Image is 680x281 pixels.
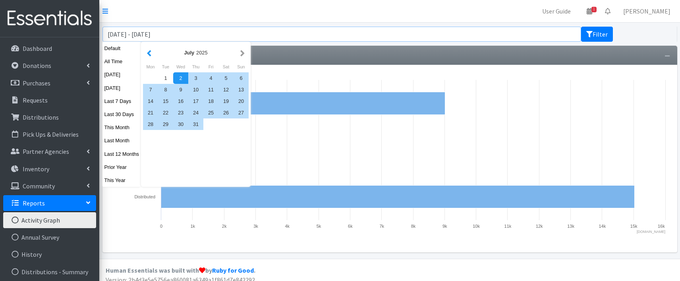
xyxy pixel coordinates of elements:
strong: July [184,50,194,56]
text: 2k [222,224,227,229]
a: Distributions - Summary [3,264,96,280]
a: Dashboard [3,41,96,56]
a: Pick Ups & Deliveries [3,126,96,142]
text: 3k [253,224,258,229]
a: Requests [3,92,96,108]
a: [PERSON_NAME] [617,3,677,19]
button: Last 7 Days [102,95,141,107]
div: 8 [158,84,173,95]
button: Last Month [102,135,141,146]
div: Saturday [218,62,234,72]
a: Purchases [3,75,96,91]
text: 9k [442,224,447,229]
a: User Guide [536,3,577,19]
strong: Human Essentials was built with by . [106,266,255,274]
div: 22 [158,107,173,118]
div: 16 [173,95,188,107]
text: 11k [504,224,512,229]
p: Distributions [23,113,59,121]
div: 7 [143,84,158,95]
div: 18 [203,95,218,107]
div: 26 [218,107,234,118]
a: Reports [3,195,96,211]
button: This Year [102,174,141,186]
div: 3 [188,72,203,84]
button: Last 30 Days [102,109,141,120]
button: Filter [581,27,613,42]
a: Donations [3,58,96,74]
a: History [3,246,96,262]
p: Pick Ups & Deliveries [23,130,79,138]
text: 10k [473,224,480,229]
a: Community [3,178,96,194]
button: Prior Year [102,161,141,173]
div: 19 [218,95,234,107]
div: 17 [188,95,203,107]
div: 4 [203,72,218,84]
text: [DOMAIN_NAME] [637,230,665,234]
div: 20 [234,95,249,107]
a: Ruby for Good [212,266,254,274]
div: 11 [203,84,218,95]
text: 15k [630,224,637,229]
text: Distributed [134,194,155,199]
div: 27 [234,107,249,118]
button: [DATE] [102,69,141,80]
button: Default [102,43,141,54]
div: Tuesday [158,62,173,72]
text: 0 [160,224,162,229]
p: Purchases [23,79,50,87]
a: Partner Agencies [3,143,96,159]
div: 14 [143,95,158,107]
p: Partner Agencies [23,147,69,155]
text: 6k [348,224,353,229]
div: 29 [158,118,173,130]
div: 9 [173,84,188,95]
text: 7k [379,224,384,229]
div: 15 [158,95,173,107]
button: [DATE] [102,82,141,94]
span: 1 [591,7,597,12]
div: 12 [218,84,234,95]
div: 6 [234,72,249,84]
img: HumanEssentials [3,5,96,32]
div: Wednesday [173,62,188,72]
text: 12k [536,224,543,229]
div: Monday [143,62,158,72]
span: 2025 [196,50,207,56]
div: 1 [158,72,173,84]
a: Distributions [3,109,96,125]
div: 28 [143,118,158,130]
div: 23 [173,107,188,118]
text: 4k [285,224,290,229]
text: 16k [658,224,665,229]
button: Last 12 Months [102,148,141,160]
div: 31 [188,118,203,130]
div: 5 [218,72,234,84]
text: 8k [411,224,416,229]
div: 10 [188,84,203,95]
div: 30 [173,118,188,130]
a: Annual Survey [3,229,96,245]
input: January 1, 2011 - December 31, 2011 [102,27,581,42]
a: 1 [580,3,599,19]
p: Donations [23,62,51,70]
p: Inventory [23,165,49,173]
button: This Month [102,122,141,133]
text: 1k [191,224,195,229]
div: 21 [143,107,158,118]
div: Sunday [234,62,249,72]
text: 5k [317,224,321,229]
div: 25 [203,107,218,118]
p: Requests [23,96,48,104]
text: 13k [567,224,574,229]
a: Activity Graph [3,212,96,228]
text: 14k [599,224,606,229]
p: Reports [23,199,45,207]
div: Friday [203,62,218,72]
div: 24 [188,107,203,118]
div: Thursday [188,62,203,72]
button: All Time [102,56,141,67]
p: Dashboard [23,45,52,52]
div: 13 [234,84,249,95]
